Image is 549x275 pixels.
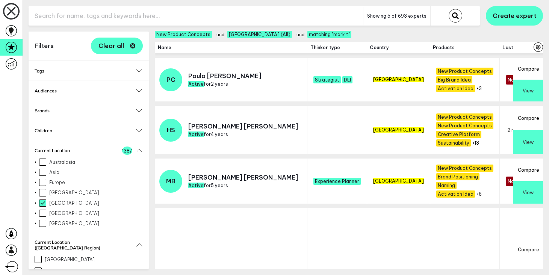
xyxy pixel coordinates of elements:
span: Active [188,183,204,188]
span: 2 months [506,126,530,134]
span: for 5 years [188,183,228,188]
label: [GEOGRAPHIC_DATA] [39,189,143,196]
input: [GEOGRAPHIC_DATA] [39,210,46,217]
span: MB [166,177,175,185]
label: [GEOGRAPHIC_DATA] [39,210,143,217]
button: Compare [513,106,543,130]
p: Paulo [PERSON_NAME] [188,72,261,80]
button: View [513,181,543,204]
label: [GEOGRAPHIC_DATA] [35,256,143,263]
input: [GEOGRAPHIC_DATA] [39,189,46,196]
span: New Product Concepts [155,31,212,38]
label: Europe [39,179,143,186]
p: [PERSON_NAME] [PERSON_NAME] [188,174,298,181]
button: +3 [476,86,482,91]
span: Activation Idea [436,85,475,92]
label: [GEOGRAPHIC_DATA] [35,267,143,275]
span: Country [370,45,427,50]
span: Strategist [313,76,341,83]
input: [GEOGRAPHIC_DATA] [39,199,46,207]
span: Showing 5 of 693 experts [367,13,426,19]
span: matching "mark t" [307,31,351,38]
span: HS [167,126,175,134]
input: Asia [39,169,46,176]
button: Compare [513,58,543,80]
input: [GEOGRAPHIC_DATA] [39,220,46,227]
button: Brands [35,108,143,113]
button: Audiences [35,88,143,94]
span: North America (All) [227,31,292,38]
label: Australasia [39,159,143,166]
h1: Filters [35,42,54,50]
mark: [GEOGRAPHIC_DATA] [373,127,424,133]
mark: [GEOGRAPHIC_DATA] [373,178,424,184]
mark: [GEOGRAPHIC_DATA] [373,77,424,82]
span: and [216,32,224,37]
span: Activation Idea [436,190,475,198]
button: View [513,130,543,154]
span: None [506,177,522,186]
span: New Product Concepts [436,165,493,172]
span: Naming [436,182,457,189]
label: Asia [39,169,143,176]
span: Big Brand Idea [436,76,472,83]
span: PC [166,76,175,83]
button: +6 [476,191,482,197]
span: Active [188,131,204,137]
label: [GEOGRAPHIC_DATA] [39,220,143,227]
button: Current Location1387 [35,148,143,153]
input: Europe [39,179,46,186]
input: Australasia [39,159,46,166]
button: Compare [513,159,543,181]
label: [GEOGRAPHIC_DATA] [39,199,143,207]
span: for 4 years [188,131,228,137]
button: Create expert [486,6,543,26]
span: Products [433,45,496,50]
span: Thinker type [310,45,364,50]
span: for 2 years [188,81,228,87]
button: +13 [472,140,479,146]
span: None [506,75,522,85]
input: [GEOGRAPHIC_DATA] [35,267,42,275]
span: New Product Concepts [436,113,493,121]
p: [PERSON_NAME] [PERSON_NAME] [188,122,298,130]
span: Experience Planner [313,178,361,185]
span: DEI [342,76,352,83]
h2: Current Location [35,148,143,153]
button: Children [35,128,143,133]
span: Create expert [493,12,536,20]
button: Tags [35,68,143,74]
span: Last engagement [502,45,544,50]
button: Current Location ([GEOGRAPHIC_DATA] Region) [35,239,143,251]
span: 1387 [122,147,132,155]
span: Sustainability [436,139,471,147]
span: Active [188,81,204,87]
span: and [296,32,304,37]
span: Creative Platform [436,131,481,138]
input: Search for name, tags and keywords here... [29,7,363,25]
span: Brand Positioning [436,173,479,180]
button: View [513,80,543,101]
button: Clear all [91,38,143,54]
span: New Product Concepts [436,122,493,129]
span: Name [158,45,304,50]
span: Clear all [98,43,124,49]
span: New Product Concepts [436,68,493,75]
input: [GEOGRAPHIC_DATA] [35,256,42,263]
